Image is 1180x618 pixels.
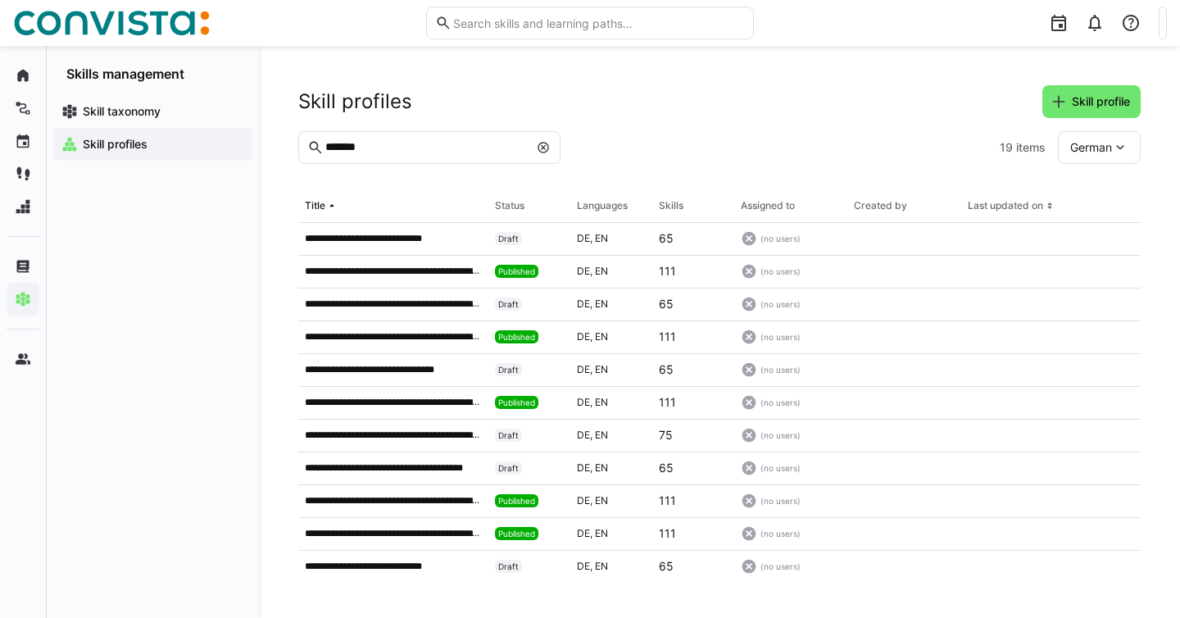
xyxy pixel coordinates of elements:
[659,427,673,443] p: 75
[595,363,608,375] span: en
[495,199,524,212] div: Status
[659,525,676,542] p: 111
[760,364,801,375] span: (no users)
[659,558,674,575] p: 65
[1070,139,1112,156] span: German
[298,89,412,114] h2: Skill profiles
[577,396,595,408] span: de
[595,527,608,539] span: en
[577,527,595,539] span: de
[498,430,519,440] span: Draft
[1069,93,1132,110] span: Skill profile
[760,561,801,572] span: (no users)
[1042,85,1141,118] button: Skill profile
[595,265,608,277] span: en
[595,461,608,474] span: en
[659,361,674,378] p: 65
[659,199,683,212] div: Skills
[577,265,595,277] span: de
[498,398,535,407] span: Published
[760,528,801,539] span: (no users)
[760,495,801,507] span: (no users)
[577,363,595,375] span: de
[760,429,801,441] span: (no users)
[760,233,801,244] span: (no users)
[760,266,801,277] span: (no users)
[595,232,608,244] span: en
[577,429,595,441] span: de
[595,429,608,441] span: en
[595,396,608,408] span: en
[498,561,519,571] span: Draft
[659,329,676,345] p: 111
[741,199,795,212] div: Assigned to
[498,266,535,276] span: Published
[760,462,801,474] span: (no users)
[659,230,674,247] p: 65
[498,529,535,538] span: Published
[577,330,595,343] span: de
[595,494,608,507] span: en
[498,299,519,309] span: Draft
[595,330,608,343] span: en
[659,460,674,476] p: 65
[659,296,674,312] p: 65
[595,298,608,310] span: en
[595,560,608,572] span: en
[577,461,595,474] span: de
[498,234,519,243] span: Draft
[760,298,801,310] span: (no users)
[577,494,595,507] span: de
[760,331,801,343] span: (no users)
[577,298,595,310] span: de
[659,493,676,509] p: 111
[760,397,801,408] span: (no users)
[854,199,907,212] div: Created by
[498,365,519,375] span: Draft
[1016,139,1046,156] span: items
[305,199,325,212] div: Title
[968,199,1043,212] div: Last updated on
[577,232,595,244] span: de
[498,332,535,342] span: Published
[659,394,676,411] p: 111
[577,199,628,212] div: Languages
[498,496,535,506] span: Published
[577,560,595,572] span: de
[452,16,745,30] input: Search skills and learning paths…
[659,263,676,279] p: 111
[498,463,519,473] span: Draft
[1000,139,1013,156] span: 19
